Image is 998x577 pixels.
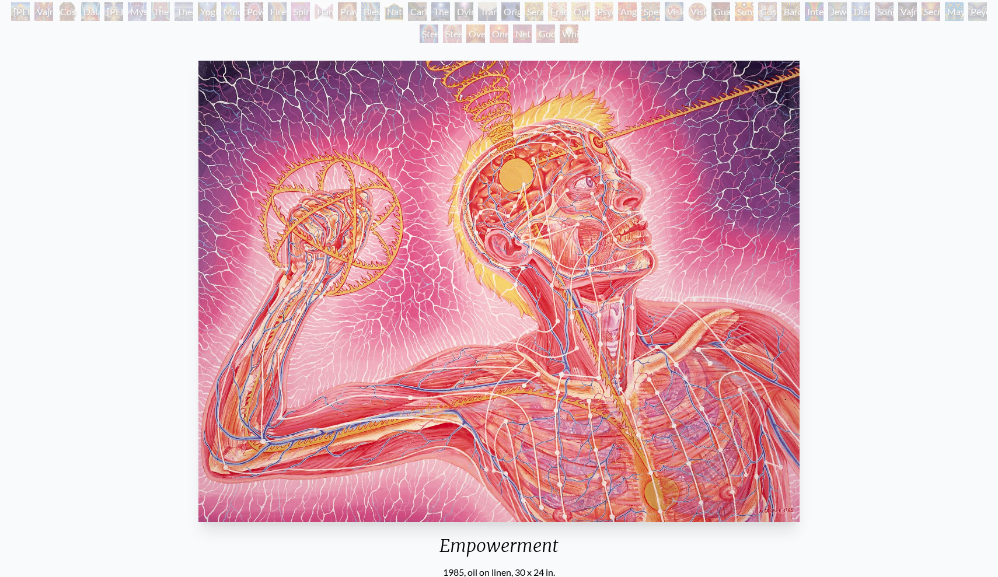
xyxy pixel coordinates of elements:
[315,2,333,21] div: Hands that See
[431,2,450,21] div: The Soul Finds It's Way
[361,2,380,21] div: Blessing Hand
[34,2,53,21] div: Vajra Guru
[291,2,310,21] div: Spirit Animates the Flesh
[852,2,870,21] div: Diamond Being
[175,2,193,21] div: Theologue
[548,2,567,21] div: Fractal Eyes
[385,2,403,21] div: Nature of Mind
[758,2,777,21] div: Cosmic Elf
[875,2,894,21] div: Song of Vajra Being
[455,2,473,21] div: Dying
[536,25,555,43] div: Godself
[781,2,800,21] div: Bardo Being
[805,2,823,21] div: Interbeing
[525,2,543,21] div: Seraphic Transport Docking on the Third Eye
[198,61,800,522] img: Empowerment-1985-Alex-Grey-watermarked.jpg
[11,2,30,21] div: [PERSON_NAME]
[641,2,660,21] div: Spectral Lotus
[501,2,520,21] div: Original Face
[194,535,804,565] div: Empowerment
[221,2,240,21] div: Mudra
[688,2,707,21] div: Vision Crystal Tondo
[443,25,462,43] div: Steeplehead 2
[922,2,940,21] div: Secret Writing Being
[595,2,613,21] div: Psychomicrograph of a Fractal Paisley Cherub Feather Tip
[513,25,532,43] div: Net of Being
[945,2,964,21] div: Mayan Being
[198,2,217,21] div: Yogi & the Möbius Sphere
[828,2,847,21] div: Jewel Being
[128,2,146,21] div: Mystic Eye
[58,2,76,21] div: Cosmic [DEMOGRAPHIC_DATA]
[618,2,637,21] div: Angel Skin
[560,25,578,43] div: White Light
[338,2,357,21] div: Praying Hands
[711,2,730,21] div: Guardian of Infinite Vision
[478,2,497,21] div: Transfiguration
[408,2,427,21] div: Caring
[466,25,485,43] div: Oversoul
[104,2,123,21] div: [PERSON_NAME]
[735,2,753,21] div: Sunyata
[571,2,590,21] div: Ophanic Eyelash
[898,2,917,21] div: Vajra Being
[968,2,987,21] div: Peyote Being
[268,2,287,21] div: Firewalking
[81,2,100,21] div: Dalai Lama
[665,2,683,21] div: Vision Crystal
[490,25,508,43] div: One
[245,2,263,21] div: Power to the Peaceful
[151,2,170,21] div: The Seer
[420,25,438,43] div: Steeplehead 1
